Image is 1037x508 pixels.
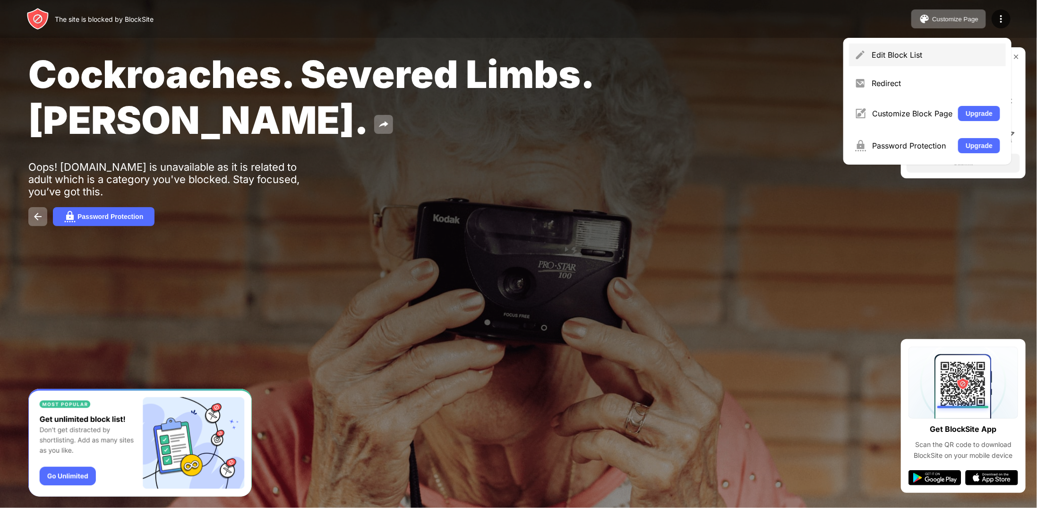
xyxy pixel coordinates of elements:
[64,211,76,222] img: password.svg
[958,106,1000,121] button: Upgrade
[378,119,389,130] img: share.svg
[919,13,930,25] img: pallet.svg
[872,50,1000,60] div: Edit Block List
[28,389,252,497] iframe: Banner
[855,108,866,119] img: menu-customize.svg
[872,79,1000,88] div: Redirect
[932,16,978,23] div: Customize Page
[53,207,154,226] button: Password Protection
[55,15,154,23] div: The site is blocked by BlockSite
[908,347,1018,419] img: qrcode.svg
[1012,53,1020,61] img: rate-us-close.svg
[77,213,143,220] div: Password Protection
[855,49,866,61] img: menu-pencil.svg
[26,8,49,30] img: header-logo.svg
[32,211,43,222] img: back.svg
[908,470,961,485] img: google-play.svg
[872,109,952,118] div: Customize Block Page
[28,161,320,198] div: Oops! [DOMAIN_NAME] is unavailable as it is related to adult which is a category you've blocked. ...
[995,13,1007,25] img: menu-icon.svg
[872,141,952,150] div: Password Protection
[855,78,866,89] img: menu-redirect.svg
[958,138,1000,153] button: Upgrade
[855,140,866,151] img: menu-password.svg
[911,9,986,28] button: Customize Page
[930,422,997,436] div: Get BlockSite App
[28,51,592,143] span: Cockroaches. Severed Limbs. [PERSON_NAME].
[965,470,1018,485] img: app-store.svg
[908,439,1018,461] div: Scan the QR code to download BlockSite on your mobile device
